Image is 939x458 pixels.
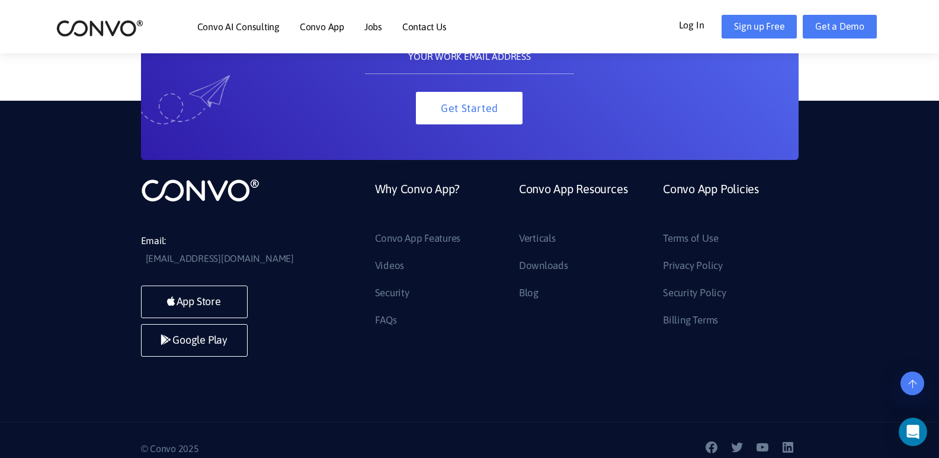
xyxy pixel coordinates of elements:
a: FAQs [375,311,397,330]
img: logo_not_found [141,178,259,203]
a: Videos [375,257,405,276]
a: Billing Terms [663,311,718,330]
a: Downloads [519,257,568,276]
a: [EMAIL_ADDRESS][DOMAIN_NAME] [146,250,294,268]
a: Privacy Policy [663,257,723,276]
a: Verticals [519,229,556,248]
a: Security [375,284,409,303]
input: YOUR WORK EMAIL ADDRESS [365,39,574,74]
a: Convo App Features [375,229,461,248]
a: Blog [519,284,539,303]
a: Google Play [141,324,248,357]
a: Terms of Use [663,229,718,248]
li: Email: [141,232,319,268]
a: Why Convo App? [375,178,460,229]
div: Footer [366,178,799,338]
a: Convo App Policies [663,178,759,229]
button: Get Started [416,92,523,124]
a: Convo App Resources [519,178,627,229]
div: Open Intercom Messenger [899,418,927,446]
a: Security Policy [663,284,726,303]
a: App Store [141,286,248,318]
p: © Convo 2025 [141,440,461,458]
